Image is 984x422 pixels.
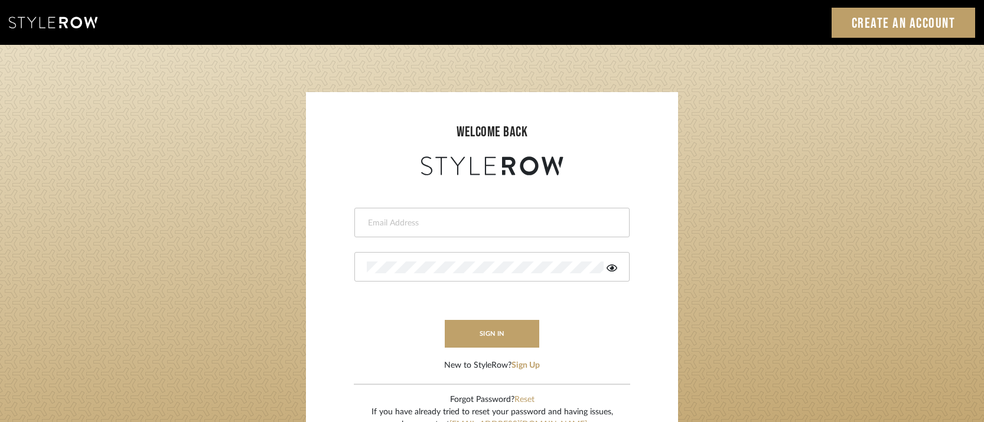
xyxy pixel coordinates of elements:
[832,8,976,38] a: Create an Account
[445,320,539,348] button: sign in
[367,217,614,229] input: Email Address
[514,394,535,406] button: Reset
[511,359,540,372] button: Sign Up
[318,122,666,143] div: welcome back
[444,359,540,372] div: New to StyleRow?
[372,394,613,406] div: Forgot Password?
